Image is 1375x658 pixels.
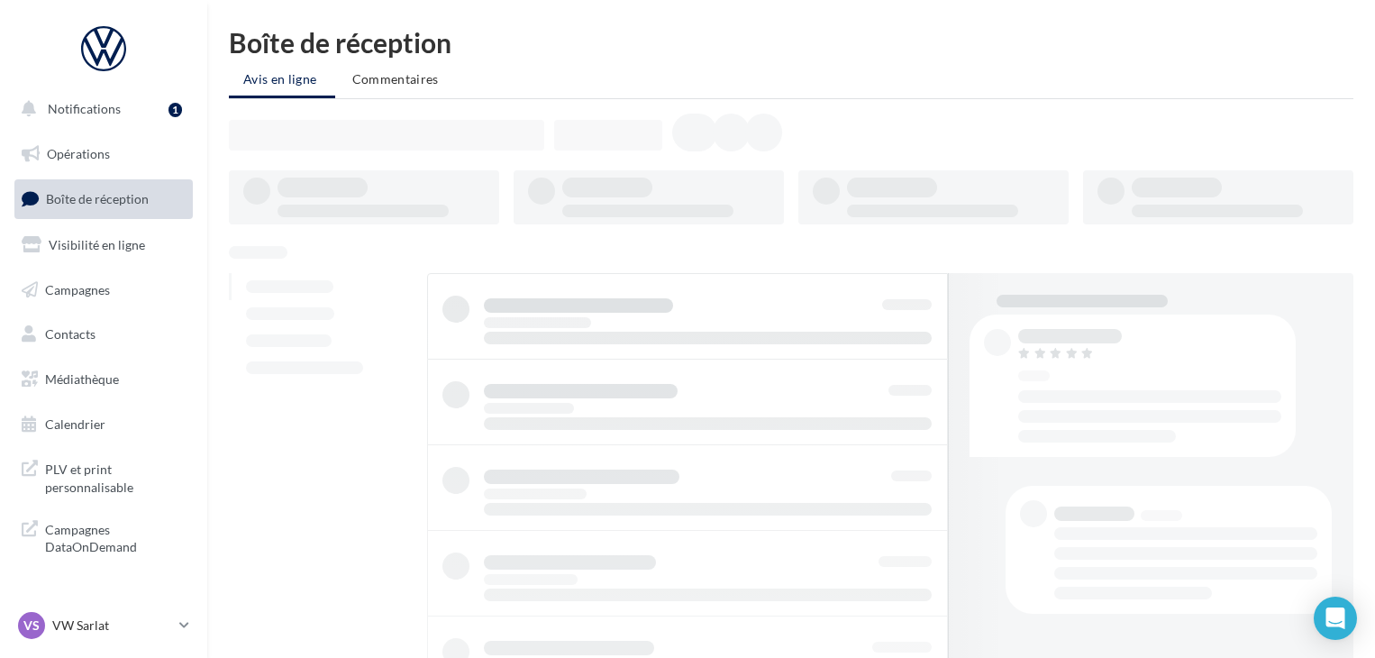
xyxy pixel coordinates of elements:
span: Campagnes [45,281,110,297]
a: PLV et print personnalisable [11,450,196,503]
span: Calendrier [45,416,105,432]
button: Notifications 1 [11,90,189,128]
div: Boîte de réception [229,29,1353,56]
div: Open Intercom Messenger [1314,597,1357,640]
p: VW Sarlat [52,617,172,635]
a: Campagnes DataOnDemand [11,510,196,563]
span: PLV et print personnalisable [45,457,186,496]
a: Campagnes [11,271,196,309]
div: 1 [168,103,182,117]
a: Calendrier [11,406,196,443]
a: Médiathèque [11,361,196,398]
span: Visibilité en ligne [49,237,145,252]
span: Campagnes DataOnDemand [45,517,186,556]
a: Visibilité en ligne [11,226,196,264]
span: Boîte de réception [46,191,149,206]
span: Commentaires [352,71,439,87]
span: Médiathèque [45,371,119,387]
span: Notifications [48,101,121,116]
a: VS VW Sarlat [14,608,193,643]
a: Contacts [11,315,196,353]
span: Opérations [47,146,110,161]
a: Boîte de réception [11,179,196,218]
a: Opérations [11,135,196,173]
span: Contacts [45,326,96,342]
span: VS [23,617,40,635]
